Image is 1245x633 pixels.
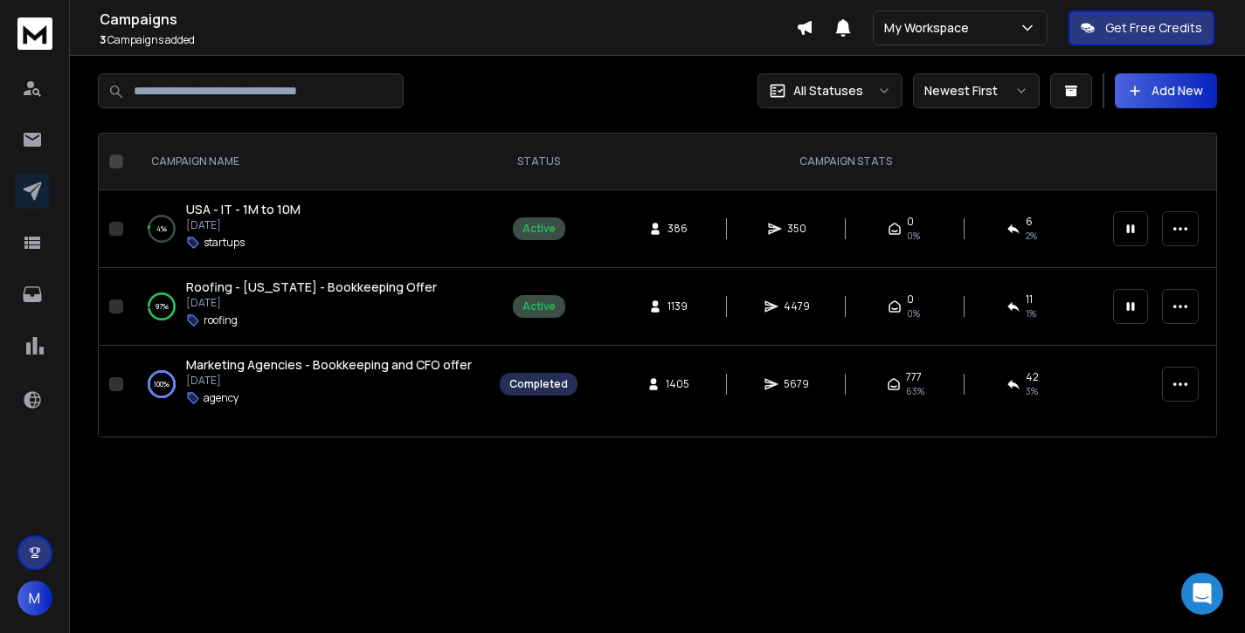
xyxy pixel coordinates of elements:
[522,299,556,313] div: Active
[100,32,106,47] span: 3
[906,384,924,398] span: 63 %
[787,222,806,236] span: 350
[156,220,167,237] p: 4 %
[186,296,437,310] p: [DATE]
[884,19,976,37] p: My Workspace
[186,356,472,374] a: Marketing Agencies - Bookkeeping and CFO offer
[667,222,688,236] span: 386
[186,218,301,232] p: [DATE]
[1115,73,1217,108] button: Add New
[100,33,796,47] p: Campaigns added
[913,73,1040,108] button: Newest First
[186,356,472,373] span: Marketing Agencies - Bookkeeping and CFO offer
[186,279,437,295] span: Roofing - [US_STATE] - Bookkeeping Offer
[186,374,472,388] p: [DATE]
[667,299,688,313] span: 1139
[784,377,809,391] span: 5679
[186,201,301,218] a: USA - IT - 1M to 10M
[907,229,920,243] span: 0%
[666,377,689,391] span: 1405
[130,346,489,423] td: 100%Marketing Agencies - Bookkeeping and CFO offer[DATE]agency
[1026,292,1033,306] span: 11
[1069,10,1214,45] button: Get Free Credits
[17,581,52,616] button: M
[793,82,863,100] p: All Statuses
[906,370,922,384] span: 777
[17,17,52,50] img: logo
[1181,573,1223,615] div: Open Intercom Messenger
[130,190,489,268] td: 4%USA - IT - 1M to 10M[DATE]startups
[522,222,556,236] div: Active
[1105,19,1202,37] p: Get Free Credits
[1026,215,1033,229] span: 6
[154,375,169,393] p: 100 %
[907,215,914,229] span: 0
[509,377,568,391] div: Completed
[907,306,920,320] span: 0%
[130,268,489,346] td: 97%Roofing - [US_STATE] - Bookkeeping Offer[DATE]roofing
[204,313,238,327] p: roofing
[100,9,796,30] h1: Campaigns
[489,134,588,190] th: STATUS
[204,236,245,250] p: startups
[130,134,489,190] th: CAMPAIGN NAME
[156,298,169,315] p: 97 %
[186,279,437,296] a: Roofing - [US_STATE] - Bookkeeping Offer
[1026,370,1039,384] span: 42
[1026,306,1036,320] span: 1 %
[204,391,239,405] p: agency
[907,292,914,306] span: 0
[1026,384,1038,398] span: 3 %
[1026,229,1037,243] span: 2 %
[784,299,810,313] span: 4479
[588,134,1103,190] th: CAMPAIGN STATS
